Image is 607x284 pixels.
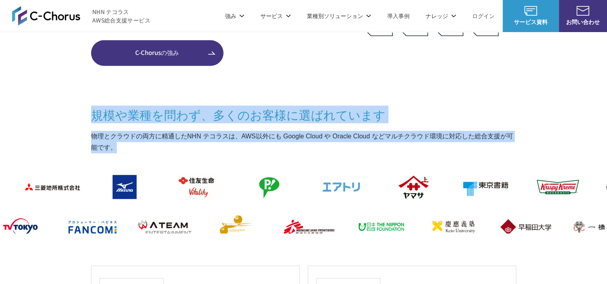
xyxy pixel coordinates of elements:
img: ヤマサ醤油 [372,171,436,203]
span: NHN テコラス AWS総合支援サービス [92,8,150,24]
span: お問い合わせ [559,18,607,26]
img: AWS総合支援サービス C-Chorus サービス資料 [524,6,537,16]
img: 早稲田大学 [484,211,548,243]
p: 物理とクラウドの両方に精通したNHN テコラスは、AWS以外にも Google Cloud や Oracle Cloud などマルチクラウド環境に対応した総合支援が可能です。 [91,131,516,153]
span: サービス資料 [503,18,559,26]
img: クリスピー・クリーム・ドーナツ [516,171,581,203]
img: 三菱地所 [11,171,75,203]
img: フジモトHD [227,171,292,203]
a: AWS総合支援サービス C-Chorus NHN テコラスAWS総合支援サービス [12,6,150,25]
img: 日本財団 [340,211,404,243]
img: エイチーム [123,211,187,243]
img: 国境なき医師団 [268,211,332,243]
a: C-Chorusの強み [91,40,223,66]
img: 住友生命保険相互 [155,171,219,203]
img: エアトリ [300,171,364,203]
p: 業種別ソリューション [307,12,371,20]
img: ミズノ [83,171,147,203]
img: お問い合わせ [577,6,589,16]
a: ログイン [472,12,495,20]
h3: 規模や業種を問わず、 多くのお客様に選ばれています [91,106,516,123]
img: 慶應義塾 [412,211,476,243]
img: 東京書籍 [444,171,508,203]
p: 強み [225,12,244,20]
span: C-Chorusの強み [91,48,223,57]
img: AWS総合支援サービス C-Chorus [12,6,80,25]
img: クリーク・アンド・リバー [195,211,260,243]
a: 導入事例 [387,12,410,20]
p: ナレッジ [426,12,456,20]
img: ファンコミュニケーションズ [51,211,115,243]
p: サービス [260,12,291,20]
